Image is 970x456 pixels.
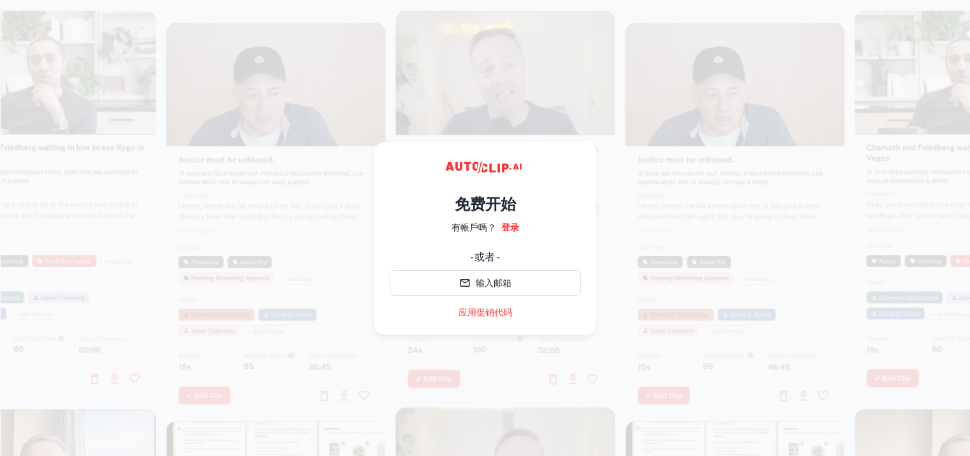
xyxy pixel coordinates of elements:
[476,278,511,289] font: 输入邮箱
[390,270,581,296] button: 输入邮箱
[455,195,516,213] font: 免费开始
[501,222,519,232] font: 登录
[501,220,519,234] a: 登录
[452,222,496,232] font: 有帳戶嗎？
[459,307,512,317] font: 应用促销代码
[470,251,500,263] font: - 或者 -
